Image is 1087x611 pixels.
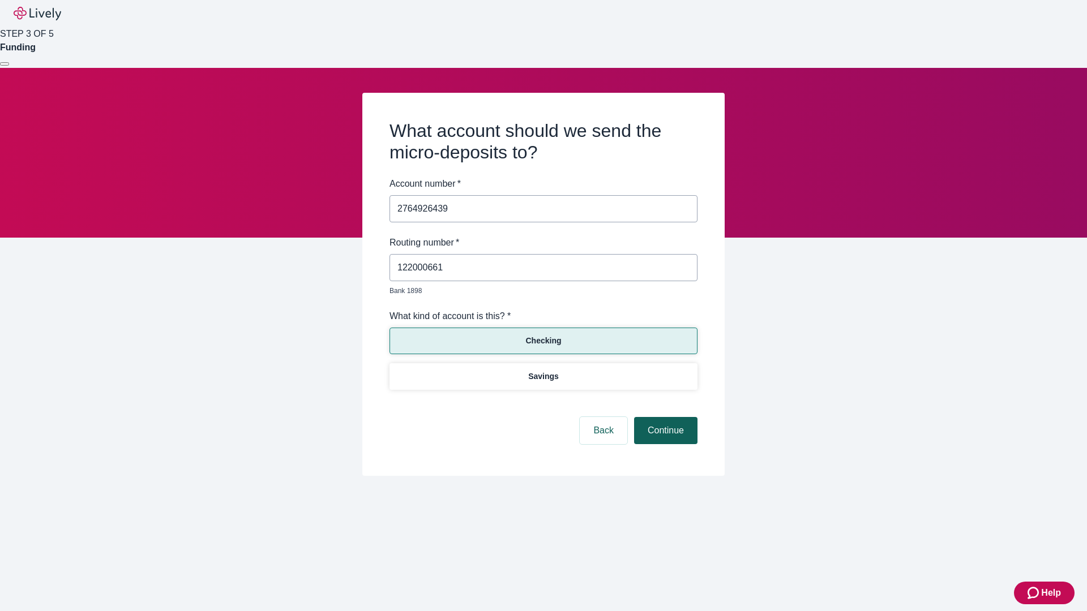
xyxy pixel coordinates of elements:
svg: Zendesk support icon [1028,586,1041,600]
button: Zendesk support iconHelp [1014,582,1075,604]
button: Back [580,417,627,444]
p: Savings [528,371,559,382]
p: Bank 1898 [390,286,690,296]
label: What kind of account is this? * [390,309,511,323]
span: Help [1041,586,1061,600]
button: Continue [634,417,697,444]
button: Checking [390,328,697,354]
img: Lively [14,7,61,20]
label: Routing number [390,236,459,249]
button: Savings [390,363,697,390]
h2: What account should we send the micro-deposits to? [390,120,697,163]
p: Checking [525,335,561,347]
label: Account number [390,177,461,191]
